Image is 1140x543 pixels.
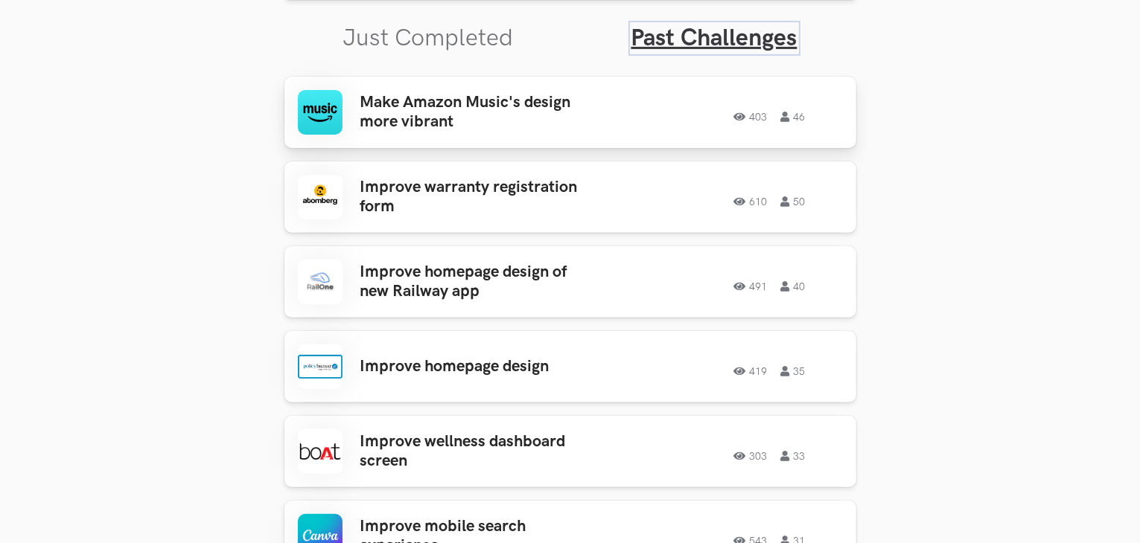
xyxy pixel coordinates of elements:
span: 33 [781,451,806,461]
a: Past Challenges [631,24,797,53]
a: Improve warranty registration form61050 [284,161,856,233]
a: Improve wellness dashboard screen30333 [284,416,856,487]
h3: Improve wellness dashboard screen [360,432,593,472]
span: 610 [734,196,768,207]
a: Make Amazon Music's design more vibrant40346 [284,77,856,148]
span: 491 [734,281,768,292]
span: 40 [781,281,806,292]
a: Improve homepage design of new Railway app49140 [284,246,856,318]
span: 50 [781,196,806,207]
h3: Make Amazon Music's design more vibrant [360,93,593,132]
h3: Improve warranty registration form [360,178,593,217]
h3: Improve homepage design [360,357,593,376]
a: Just Completed [343,24,514,53]
span: 403 [734,112,768,122]
span: 46 [781,112,806,122]
span: 35 [781,366,806,376]
a: Improve homepage design41935 [284,331,856,402]
h3: Improve homepage design of new Railway app [360,263,593,302]
span: 303 [734,451,768,461]
span: 419 [734,366,768,376]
